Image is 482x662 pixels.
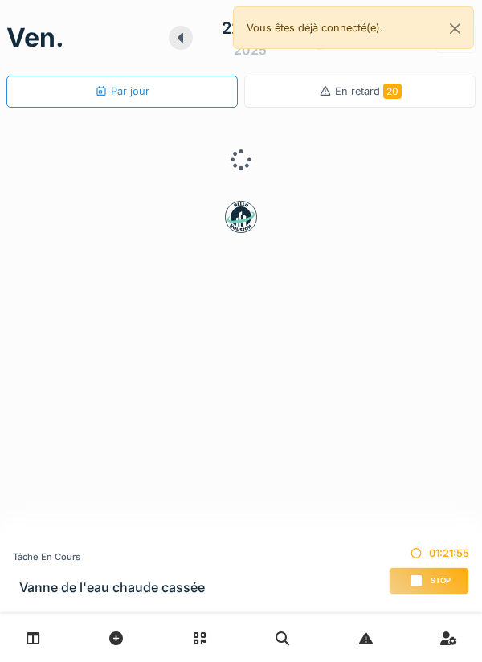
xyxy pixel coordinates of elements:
[19,580,205,595] h3: Vanne de l'eau chaude cassée
[6,22,64,53] h1: ven.
[222,16,279,40] div: 22 août
[389,546,469,561] div: 01:21:55
[233,6,474,49] div: Vous êtes déjà connecté(e).
[383,84,402,99] span: 20
[225,201,257,233] img: badge-BVDL4wpA.svg
[234,40,267,59] div: 2025
[431,575,451,586] span: Stop
[95,84,149,99] div: Par jour
[437,7,473,50] button: Close
[335,85,402,97] span: En retard
[13,550,205,564] div: Tâche en cours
